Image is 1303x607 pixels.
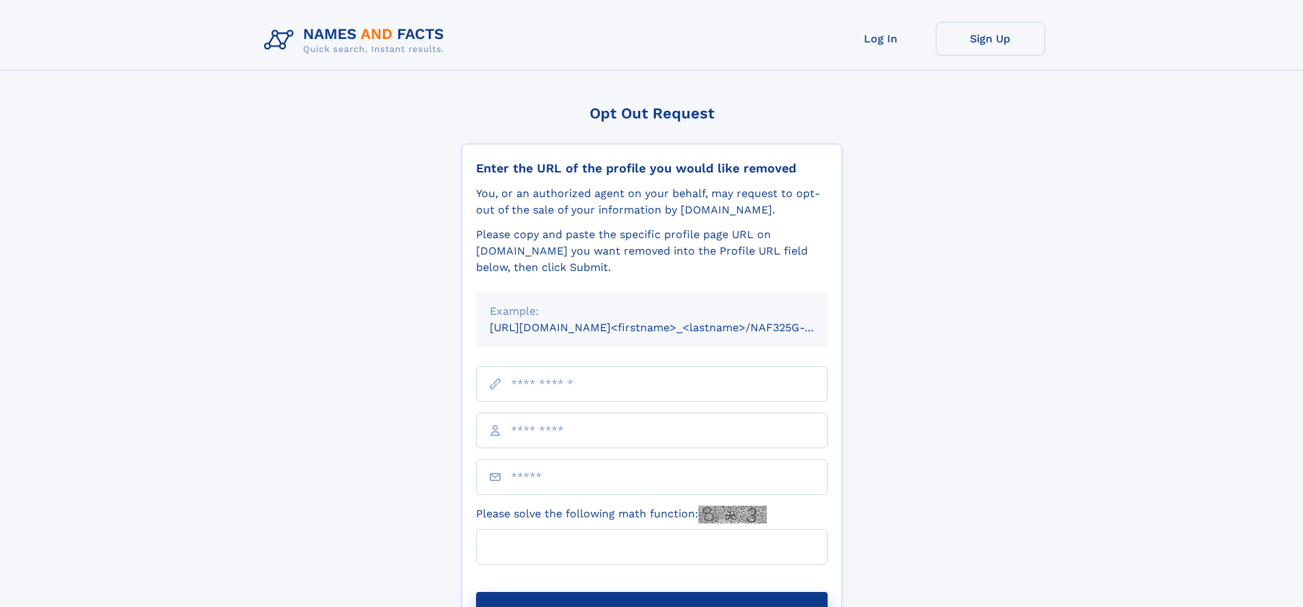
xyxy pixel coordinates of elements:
[826,22,936,55] a: Log In
[490,321,854,334] small: [URL][DOMAIN_NAME]<firstname>_<lastname>/NAF325G-xxxxxxxx
[259,22,456,59] img: Logo Names and Facts
[476,185,828,218] div: You, or an authorized agent on your behalf, may request to opt-out of the sale of your informatio...
[476,506,767,524] label: Please solve the following math function:
[490,303,814,320] div: Example:
[476,161,828,176] div: Enter the URL of the profile you would like removed
[476,227,828,276] div: Please copy and paste the specific profile page URL on [DOMAIN_NAME] you want removed into the Pr...
[936,22,1045,55] a: Sign Up
[462,105,842,122] div: Opt Out Request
